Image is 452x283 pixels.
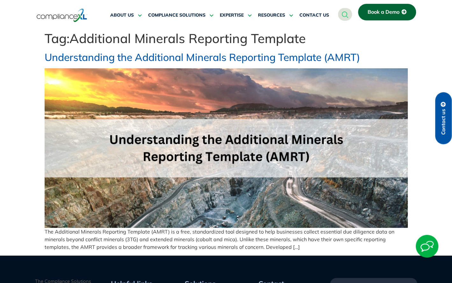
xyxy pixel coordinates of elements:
a: COMPLIANCE SOLUTIONS [148,8,213,23]
span: ABOUT US [110,12,134,18]
a: Book a Demo [358,4,416,20]
p: The Additional Minerals Reporting Template (AMRT) is a free, standardized tool designed to help b... [45,228,408,251]
span: RESOURCES [258,12,285,18]
a: Contact us [435,92,452,144]
a: ABOUT US [110,8,142,23]
span: COMPLIANCE SOLUTIONS [148,12,205,18]
span: CONTACT US [299,12,329,18]
span: Contact us [441,109,446,135]
a: EXPERTISE [220,8,252,23]
a: navsearch-button [338,8,352,21]
img: logo-one.svg [37,8,87,23]
span: Book a Demo [368,9,399,15]
h1: Tag: [45,31,408,46]
img: Start Chat [416,235,438,257]
span: EXPERTISE [220,12,244,18]
span: Additional Minerals Reporting Template [69,30,306,46]
img: Understanding the Additional Minerals Reporting Template (AMRT) [45,68,408,228]
a: Understanding the Additional Minerals Reporting Template (AMRT) [45,51,360,63]
a: RESOURCES [258,8,293,23]
a: CONTACT US [299,8,329,23]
